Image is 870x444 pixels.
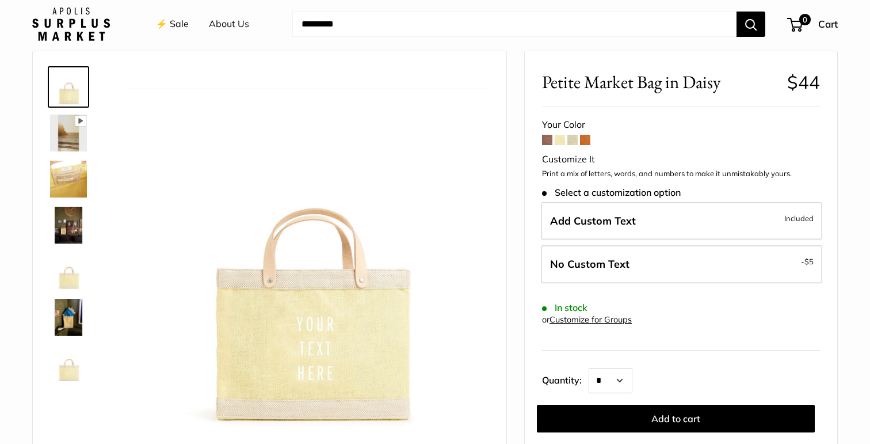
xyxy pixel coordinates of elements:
span: Petite Market Bag in Daisy [542,71,779,93]
a: Petite Market Bag in Daisy [48,158,89,200]
div: Customize It [542,151,820,168]
a: Petite Market Bag in Daisy [48,343,89,384]
img: Petite Market Bag in Daisy [50,253,87,290]
a: Petite Market Bag in Daisy [48,66,89,108]
p: Print a mix of letters, words, and numbers to make it unmistakably yours. [542,168,820,180]
img: Petite Market Bag in Daisy [50,299,87,336]
a: About Us [209,16,249,33]
img: Petite Market Bag in Daisy [50,115,87,151]
div: or [542,312,632,328]
div: Your Color [542,116,820,134]
label: Leave Blank [541,245,822,283]
span: 0 [799,14,811,25]
button: Add to cart [537,405,815,432]
img: Petite Market Bag in Daisy [50,207,87,244]
label: Add Custom Text [541,202,822,240]
button: Search [737,12,765,37]
img: Petite Market Bag in Daisy [50,161,87,198]
img: Petite Market Bag in Daisy [50,345,87,382]
img: Petite Market Bag in Daisy [50,69,87,105]
img: Apolis: Surplus Market [32,7,110,41]
label: Quantity: [542,365,589,393]
img: Petite Market Bag in Daisy [125,69,489,433]
a: Petite Market Bag in Daisy [48,251,89,292]
span: Included [784,211,814,225]
span: $44 [787,71,820,93]
span: $5 [804,257,814,266]
span: Cart [818,18,838,30]
a: ⚡️ Sale [156,16,189,33]
span: - [801,255,814,268]
a: Petite Market Bag in Daisy [48,112,89,154]
span: Select a customization option [542,187,681,198]
span: No Custom Text [550,257,629,271]
a: Customize for Groups [550,314,632,325]
span: In stock [542,302,587,313]
a: 0 Cart [788,15,838,33]
span: Add Custom Text [550,214,636,227]
a: Petite Market Bag in Daisy [48,297,89,338]
a: Petite Market Bag in Daisy [48,204,89,246]
input: Search... [292,12,737,37]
